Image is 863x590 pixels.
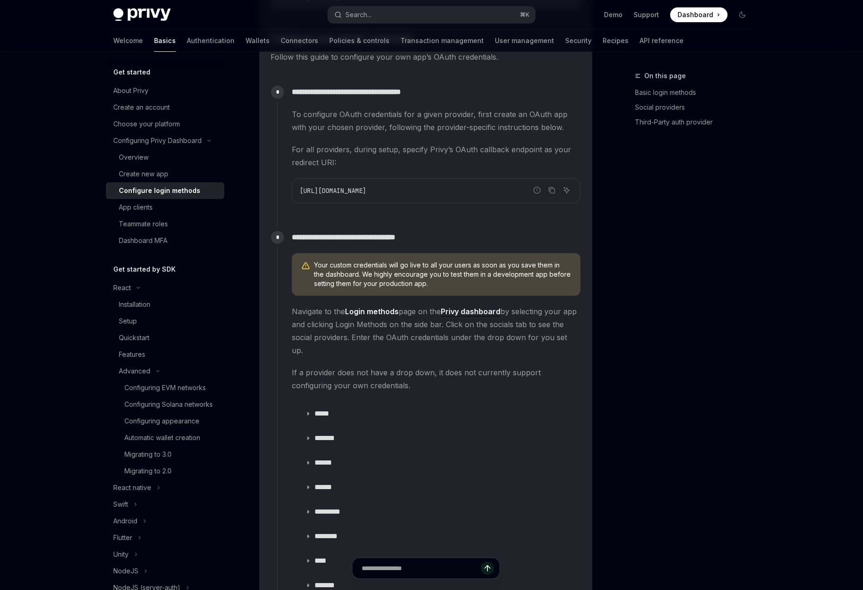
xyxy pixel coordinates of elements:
[113,499,128,510] div: Swift
[106,199,224,216] a: App clients
[644,70,686,81] span: On this page
[154,30,176,52] a: Basics
[106,479,224,496] button: React native
[113,515,137,527] div: Android
[119,235,167,246] div: Dashboard MFA
[119,152,148,163] div: Overview
[113,135,202,146] div: Configuring Privy Dashboard
[292,305,580,357] span: Navigate to the page on the by selecting your app and clicking Login Methods on the side bar. Cli...
[124,416,199,427] div: Configuring appearance
[113,532,132,543] div: Flutter
[328,6,535,23] button: Search...⌘K
[106,396,224,413] a: Configuring Solana networks
[345,9,371,20] div: Search...
[106,496,224,513] button: Swift
[113,549,129,560] div: Unity
[640,30,684,52] a: API reference
[124,432,200,443] div: Automatic wallet creation
[119,332,149,343] div: Quickstart
[520,11,530,19] span: ⌘ K
[124,399,213,410] div: Configuring Solana networks
[603,30,629,52] a: Recipes
[106,313,224,329] a: Setup
[106,296,224,313] a: Installation
[124,449,172,460] div: Migrating to 3.0
[106,166,224,182] a: Create new app
[635,85,757,100] a: Basic login methods
[106,82,224,99] a: About Privy
[113,8,171,21] img: dark logo
[106,279,224,296] button: React
[635,115,757,130] a: Third-Party auth provider
[561,184,573,196] button: Ask AI
[106,346,224,363] a: Features
[441,307,500,317] a: Privy dashboard
[246,30,270,52] a: Wallets
[401,30,484,52] a: Transaction management
[106,149,224,166] a: Overview
[106,116,224,132] a: Choose your platform
[735,7,750,22] button: Toggle dark mode
[292,366,580,392] span: If a provider does not have a drop down, it does not currently support configuring your own crede...
[113,102,170,113] div: Create an account
[281,30,318,52] a: Connectors
[113,482,151,493] div: React native
[292,143,580,169] span: For all providers, during setup, specify Privy’s OAuth callback endpoint as your redirect URI:
[546,184,558,196] button: Copy the contents from the code block
[495,30,554,52] a: User management
[565,30,592,52] a: Security
[106,513,224,529] button: Android
[106,546,224,563] button: Unity
[124,466,172,477] div: Migrating to 2.0
[314,261,571,288] span: Your custom credentials will go live to all your users as soon as you save them in the dashboard....
[113,264,176,275] h5: Get started by SDK
[271,50,581,63] span: Follow this guide to configure your own app’s OAuth credentials.
[106,463,224,479] a: Migrating to 2.0
[106,232,224,249] a: Dashboard MFA
[119,349,145,360] div: Features
[106,563,224,579] button: NodeJS
[119,299,150,310] div: Installation
[106,182,224,199] a: Configure login methods
[329,30,389,52] a: Policies & controls
[113,118,180,130] div: Choose your platform
[106,132,224,149] button: Configuring Privy Dashboard
[292,108,580,134] span: To configure OAuth credentials for a given provider, first create an OAuth app with your chosen p...
[113,565,138,577] div: NodeJS
[113,282,131,293] div: React
[106,413,224,429] a: Configuring appearance
[634,10,659,19] a: Support
[119,366,150,377] div: Advanced
[124,382,206,393] div: Configuring EVM networks
[187,30,234,52] a: Authentication
[113,85,148,96] div: About Privy
[106,529,224,546] button: Flutter
[106,363,224,379] button: Advanced
[362,558,481,578] input: Ask a question...
[119,218,168,230] div: Teammate roles
[119,168,168,180] div: Create new app
[635,100,757,115] a: Social providers
[113,67,150,78] h5: Get started
[106,446,224,463] a: Migrating to 3.0
[119,185,200,196] div: Configure login methods
[119,316,137,327] div: Setup
[481,562,494,575] button: Send message
[119,202,153,213] div: App clients
[670,7,727,22] a: Dashboard
[678,10,713,19] span: Dashboard
[113,30,143,52] a: Welcome
[106,216,224,232] a: Teammate roles
[531,184,543,196] button: Report incorrect code
[106,99,224,116] a: Create an account
[106,429,224,446] a: Automatic wallet creation
[345,307,399,316] strong: Login methods
[106,379,224,396] a: Configuring EVM networks
[604,10,623,19] a: Demo
[301,261,310,271] svg: Warning
[106,329,224,346] a: Quickstart
[300,186,366,195] span: [URL][DOMAIN_NAME]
